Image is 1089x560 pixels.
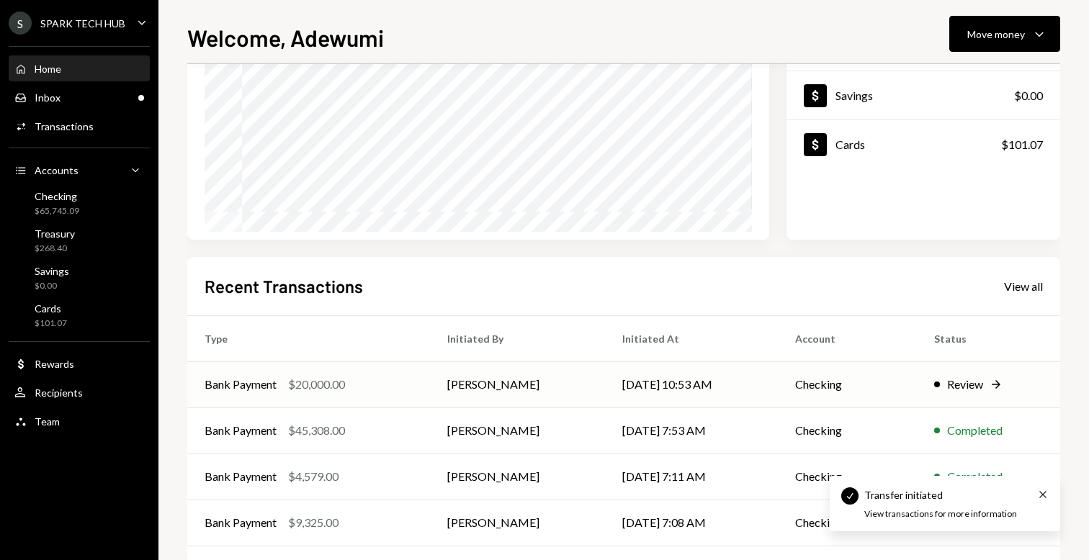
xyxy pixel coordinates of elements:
td: [DATE] 7:11 AM [605,453,778,500]
div: SPARK TECH HUB [40,17,125,30]
a: Inbox [9,84,150,110]
a: Recipients [9,379,150,405]
td: [DATE] 10:53 AM [605,361,778,407]
div: $0.00 [1014,87,1043,104]
div: $101.07 [1001,136,1043,153]
div: View all [1004,279,1043,294]
div: $268.40 [35,243,75,255]
a: Rewards [9,351,150,376]
div: View transactions for more information [864,508,1017,520]
td: [PERSON_NAME] [430,500,606,546]
div: Bank Payment [205,514,277,531]
div: Bank Payment [205,376,277,393]
div: Transfer initiated [864,487,943,502]
div: $20,000.00 [288,376,345,393]
a: Checking$65,745.09 [9,186,150,220]
div: $9,325.00 [288,514,339,531]
td: Checking [778,500,917,546]
div: Bank Payment [205,468,277,485]
td: [PERSON_NAME] [430,407,606,453]
div: Completed [947,468,1003,485]
th: Account [778,315,917,361]
div: Recipients [35,387,83,399]
h1: Welcome, Adewumi [187,23,384,52]
th: Initiated By [430,315,606,361]
div: Home [35,63,61,75]
td: [PERSON_NAME] [430,453,606,500]
div: $45,308.00 [288,422,345,439]
a: Cards$101.07 [9,298,150,333]
div: Savings [35,265,69,277]
td: Checking [778,453,917,500]
a: Savings$0.00 [786,71,1060,119]
div: Completed [947,422,1003,439]
div: Team [35,415,60,428]
td: [DATE] 7:08 AM [605,500,778,546]
td: Checking [778,361,917,407]
div: Accounts [35,164,79,176]
h2: Recent Transactions [205,274,363,298]
a: Cards$101.07 [786,120,1060,168]
div: Checking [35,190,79,202]
button: Move money [949,16,1060,52]
div: Cards [35,302,67,315]
div: Cards [835,137,865,151]
th: Initiated At [605,315,778,361]
div: $0.00 [35,280,69,292]
div: Savings [835,89,873,102]
div: $65,745.09 [35,205,79,217]
a: View all [1004,278,1043,294]
a: Accounts [9,157,150,183]
a: Transactions [9,113,150,139]
td: [DATE] 7:53 AM [605,407,778,453]
div: Move money [967,27,1025,42]
td: [PERSON_NAME] [430,361,606,407]
td: Checking [778,407,917,453]
div: Treasury [35,227,75,240]
a: Savings$0.00 [9,261,150,295]
th: Status [917,315,1060,361]
div: Review [947,376,983,393]
div: Bank Payment [205,422,277,439]
th: Type [187,315,430,361]
a: Home [9,55,150,81]
a: Treasury$268.40 [9,223,150,258]
div: $101.07 [35,317,67,330]
a: Team [9,408,150,434]
div: $4,579.00 [288,468,339,485]
div: S [9,12,32,35]
div: Inbox [35,91,60,104]
div: Transactions [35,120,94,132]
div: Rewards [35,358,74,370]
